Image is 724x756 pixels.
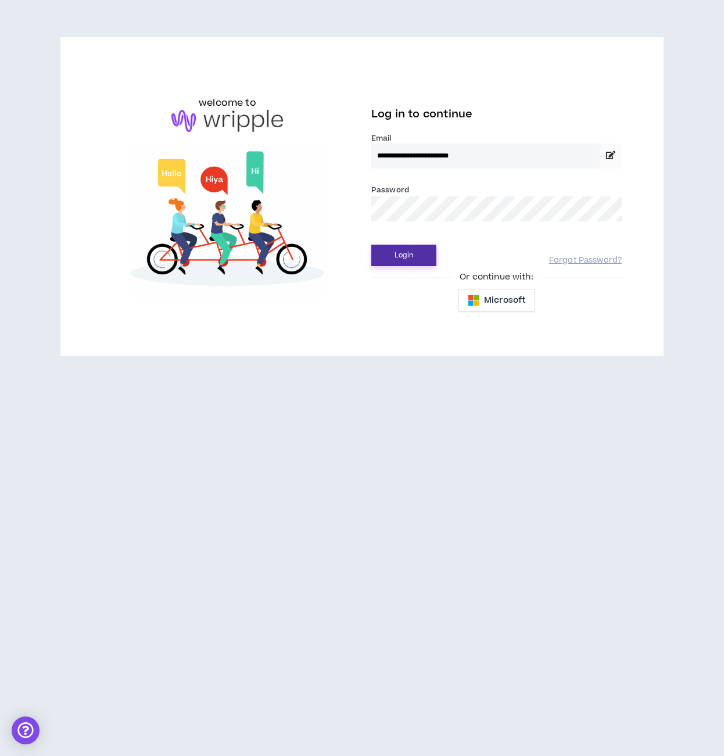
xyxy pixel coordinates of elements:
button: Login [371,245,436,266]
a: Forgot Password? [549,255,622,266]
img: logo-brand.png [171,110,283,132]
span: Microsoft [484,294,525,307]
div: Open Intercom Messenger [12,716,40,744]
label: Password [371,185,409,195]
span: Log in to continue [371,107,472,121]
label: Email [371,133,622,144]
img: Welcome to Wripple [102,144,353,298]
span: Or continue with: [451,271,541,284]
h6: welcome to [199,96,256,110]
button: Microsoft [458,289,535,312]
